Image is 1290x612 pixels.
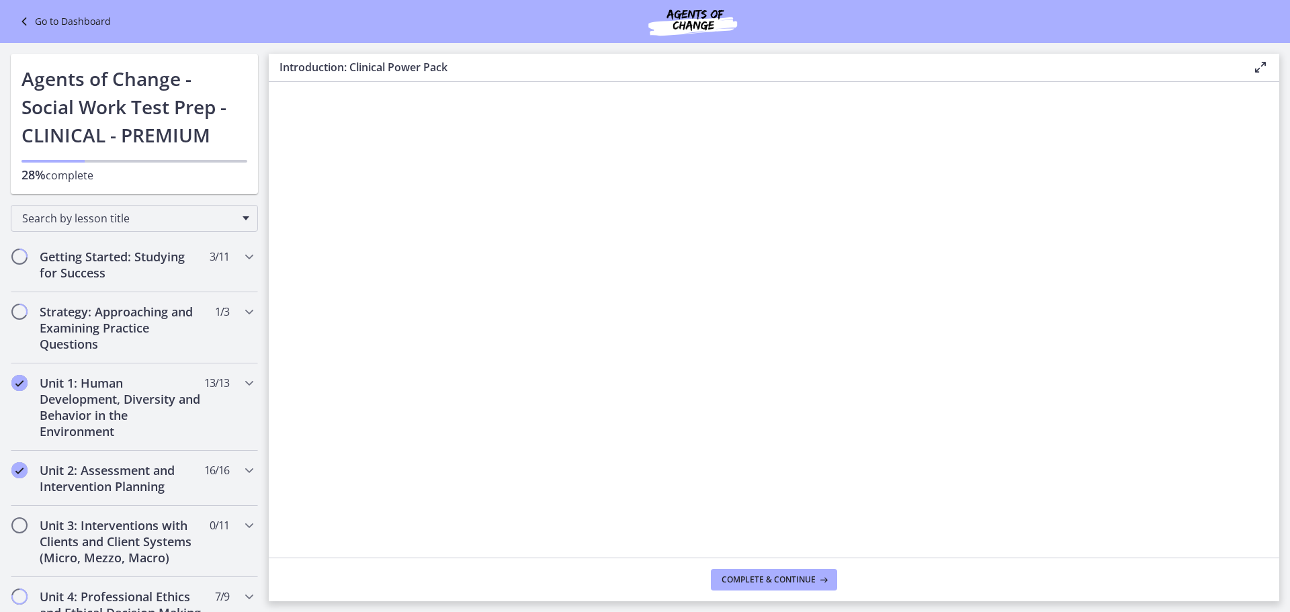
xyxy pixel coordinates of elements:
div: Search by lesson title [11,205,258,232]
span: 0 / 11 [210,517,229,533]
i: Completed [11,375,28,391]
button: Complete & continue [711,569,837,591]
h1: Agents of Change - Social Work Test Prep - CLINICAL - PREMIUM [21,64,247,149]
span: 16 / 16 [204,462,229,478]
a: Go to Dashboard [16,13,111,30]
span: Complete & continue [722,574,816,585]
p: complete [21,167,247,183]
span: 1 / 3 [215,304,229,320]
h2: Unit 3: Interventions with Clients and Client Systems (Micro, Mezzo, Macro) [40,517,204,566]
span: 13 / 13 [204,375,229,391]
span: 7 / 9 [215,588,229,605]
h2: Unit 1: Human Development, Diversity and Behavior in the Environment [40,375,204,439]
span: 28% [21,167,46,183]
img: Agents of Change [612,5,773,38]
h2: Strategy: Approaching and Examining Practice Questions [40,304,204,352]
h2: Unit 2: Assessment and Intervention Planning [40,462,204,494]
i: Completed [11,462,28,478]
iframe: Video Lesson [269,82,1279,554]
span: Search by lesson title [22,211,236,226]
h2: Getting Started: Studying for Success [40,249,204,281]
h3: Introduction: Clinical Power Pack [279,59,1231,75]
span: 3 / 11 [210,249,229,265]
